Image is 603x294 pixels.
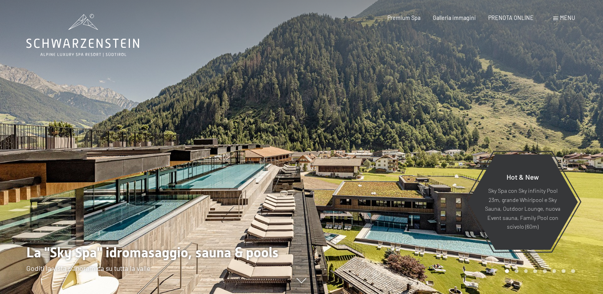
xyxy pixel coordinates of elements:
a: PRENOTA ONLINE [488,14,534,21]
a: Galleria immagini [433,14,476,21]
a: Premium Spa [387,14,420,21]
div: Carousel Page 1 (Current Slide) [505,269,509,273]
div: Carousel Page 2 [515,269,519,273]
div: Carousel Page 8 [571,269,575,273]
span: Menu [560,14,575,21]
div: Carousel Page 4 [533,269,537,273]
p: Sky Spa con Sky infinity Pool 23m, grande Whirlpool e Sky Sauna, Outdoor Lounge, nuova Event saun... [485,186,561,231]
a: Hot & New Sky Spa con Sky infinity Pool 23m, grande Whirlpool e Sky Sauna, Outdoor Lounge, nuova ... [467,154,578,250]
span: Hot & New [507,172,539,181]
div: Carousel Page 7 [562,269,566,273]
div: Carousel Page 6 [552,269,556,273]
div: Carousel Page 3 [524,269,528,273]
div: Carousel Pagination [502,269,575,273]
div: Carousel Page 5 [543,269,547,273]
